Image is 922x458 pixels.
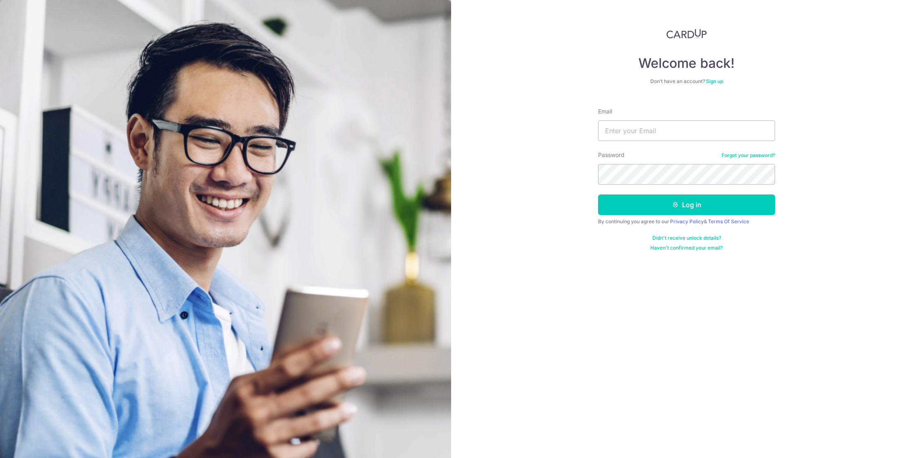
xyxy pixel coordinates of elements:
[598,78,775,85] div: Don’t have an account?
[722,152,775,159] a: Forgot your password?
[666,29,707,39] img: CardUp Logo
[598,151,624,159] label: Password
[708,218,749,224] a: Terms Of Service
[706,78,723,84] a: Sign up
[598,120,775,141] input: Enter your Email
[598,218,775,225] div: By continuing you agree to our &
[650,245,723,251] a: Haven't confirmed your email?
[598,55,775,72] h4: Welcome back!
[598,107,612,116] label: Email
[598,194,775,215] button: Log in
[652,235,721,241] a: Didn't receive unlock details?
[670,218,704,224] a: Privacy Policy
